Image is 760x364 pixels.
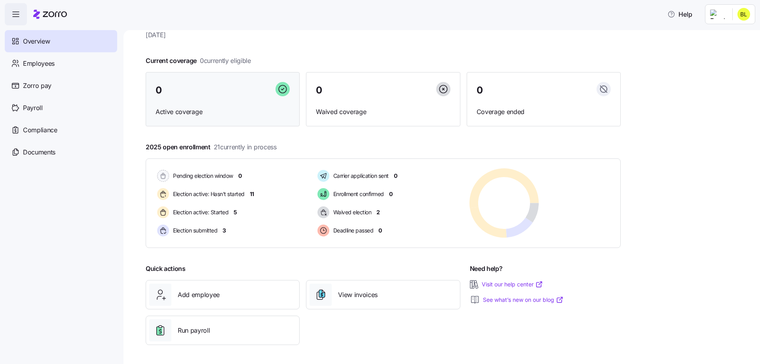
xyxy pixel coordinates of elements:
[146,56,251,66] span: Current coverage
[710,10,726,19] img: Employer logo
[338,290,378,300] span: View invoices
[331,227,374,234] span: Deadline passed
[171,208,228,216] span: Election active: Started
[5,74,117,97] a: Zorro pay
[146,264,186,274] span: Quick actions
[156,107,290,117] span: Active coverage
[238,172,242,180] span: 0
[23,147,55,157] span: Documents
[316,86,322,95] span: 0
[394,172,397,180] span: 0
[23,59,55,69] span: Employees
[156,86,162,95] span: 0
[331,208,372,216] span: Waived election
[171,227,217,234] span: Election submitted
[483,296,564,304] a: See what’s new on our blog
[661,6,699,22] button: Help
[200,56,251,66] span: 0 currently eligible
[5,97,117,119] a: Payroll
[23,103,43,113] span: Payroll
[23,81,51,91] span: Zorro pay
[477,107,611,117] span: Coverage ended
[482,280,543,288] a: Visit our help center
[5,30,117,52] a: Overview
[316,107,450,117] span: Waived coverage
[5,141,117,163] a: Documents
[470,264,503,274] span: Need help?
[5,52,117,74] a: Employees
[23,36,50,46] span: Overview
[171,190,245,198] span: Election active: Hasn't started
[23,125,57,135] span: Compliance
[178,290,220,300] span: Add employee
[737,8,750,21] img: 301f6adaca03784000fa73adabf33a6b
[146,30,621,40] span: [DATE]
[667,10,692,19] span: Help
[378,227,382,234] span: 0
[214,142,277,152] span: 21 currently in process
[331,190,384,198] span: Enrollment confirmed
[5,119,117,141] a: Compliance
[171,172,233,180] span: Pending election window
[222,227,226,234] span: 3
[376,208,380,216] span: 2
[389,190,393,198] span: 0
[331,172,389,180] span: Carrier application sent
[178,326,210,335] span: Run payroll
[250,190,254,198] span: 11
[146,142,277,152] span: 2025 open enrollment
[234,208,237,216] span: 5
[477,86,483,95] span: 0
